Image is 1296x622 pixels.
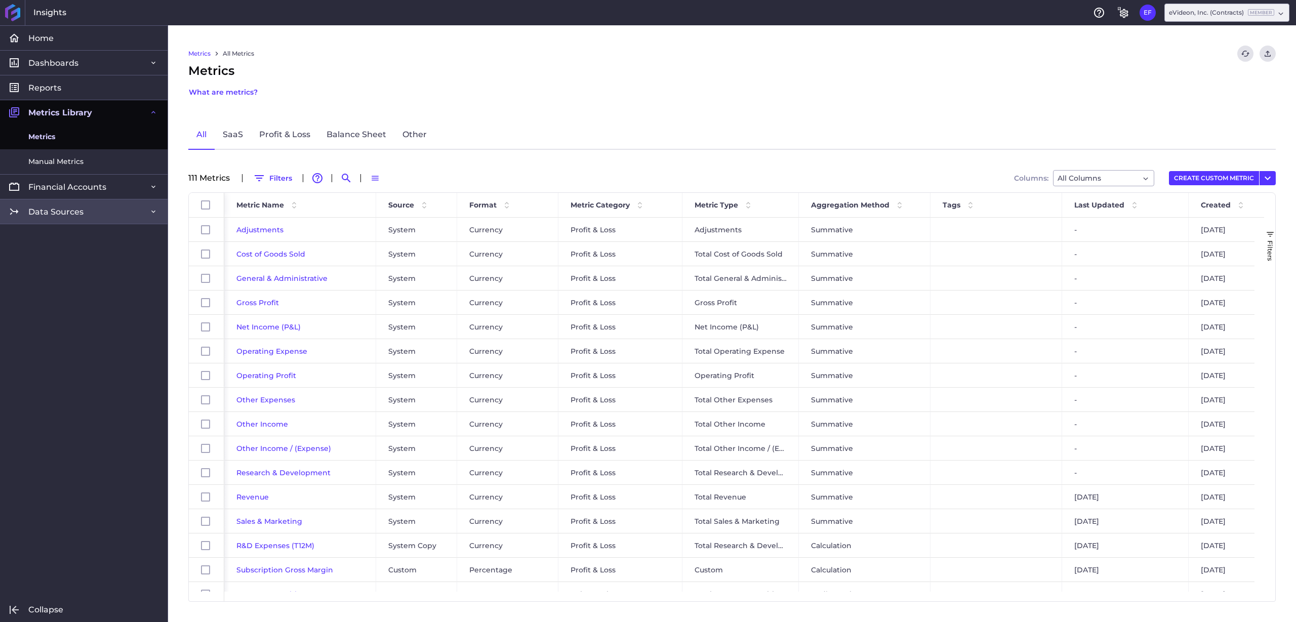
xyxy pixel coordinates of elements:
[1164,4,1289,22] div: Dropdown select
[799,315,930,339] div: Summative
[457,485,558,509] div: Currency
[188,174,236,182] div: 111 Metric s
[236,200,284,210] span: Metric Name
[558,218,682,241] div: Profit & Loss
[799,291,930,314] div: Summative
[457,461,558,484] div: Currency
[799,461,930,484] div: Summative
[799,485,930,509] div: Summative
[682,266,799,290] div: Total General & Administrative
[1115,5,1131,21] button: General Settings
[189,242,224,266] div: Press SPACE to select this row.
[28,206,84,217] span: Data Sources
[457,363,558,387] div: Currency
[236,274,328,283] span: General & Administrative
[249,170,297,186] button: Filters
[1062,242,1189,266] div: -
[1062,412,1189,436] div: -
[188,84,258,100] button: What are metrics?
[1062,436,1189,460] div: -
[469,200,497,210] span: Format
[1062,485,1189,509] div: [DATE]
[457,412,558,436] div: Currency
[376,461,457,484] div: System
[1062,315,1189,339] div: -
[236,250,305,259] a: Cost of Goods Sold
[799,436,930,460] div: Summative
[236,371,296,380] a: Operating Profit
[1074,200,1124,210] span: Last Updated
[28,182,106,192] span: Financial Accounts
[189,436,224,461] div: Press SPACE to select this row.
[236,541,314,550] span: R&D Expenses (T12M)
[236,565,333,574] span: Subscription Gross Margin
[682,412,799,436] div: Total Other Income
[457,582,558,606] div: Currency
[799,533,930,557] div: Calculation
[682,339,799,363] div: Total Operating Expense
[558,436,682,460] div: Profit & Loss
[189,533,224,558] div: Press SPACE to select this row.
[1237,46,1253,62] button: Refresh
[189,218,224,242] div: Press SPACE to select this row.
[558,242,682,266] div: Profit & Loss
[189,363,224,388] div: Press SPACE to select this row.
[236,298,279,307] a: Gross Profit
[682,533,799,557] div: Total Research & Development
[799,509,930,533] div: Summative
[682,558,799,582] div: Custom
[28,132,55,142] span: Metrics
[188,120,215,150] a: All
[189,339,224,363] div: Press SPACE to select this row.
[457,218,558,241] div: Currency
[236,420,288,429] span: Other Income
[1062,363,1189,387] div: -
[236,444,331,453] a: Other Income / (Expense)
[1014,175,1048,182] span: Columns:
[682,291,799,314] div: Gross Profit
[394,120,435,150] a: Other
[799,582,930,606] div: Ending Balance
[1062,558,1189,582] div: [DATE]
[376,363,457,387] div: System
[558,582,682,606] div: Balance Sheet
[28,604,63,615] span: Collapse
[318,120,394,150] a: Balance Sheet
[236,225,283,234] a: Adjustments
[236,492,269,502] a: Revenue
[376,388,457,411] div: System
[682,509,799,533] div: Total Sales & Marketing
[682,485,799,509] div: Total Revenue
[558,339,682,363] div: Profit & Loss
[799,339,930,363] div: Summative
[457,266,558,290] div: Currency
[1062,218,1189,241] div: -
[682,436,799,460] div: Total Other Income / (Expense)
[236,468,331,477] a: Research & Development
[189,582,224,606] div: Press SPACE to select this row.
[236,590,301,599] a: Accounts Payable
[457,291,558,314] div: Currency
[28,58,78,68] span: Dashboards
[1248,9,1274,16] ins: Member
[558,485,682,509] div: Profit & Loss
[28,156,84,167] span: Manual Metrics
[189,461,224,485] div: Press SPACE to select this row.
[1062,533,1189,557] div: [DATE]
[558,533,682,557] div: Profit & Loss
[376,509,457,533] div: System
[682,218,799,241] div: Adjustments
[1266,240,1274,261] span: Filters
[811,200,889,210] span: Aggregation Method
[457,533,558,557] div: Currency
[558,315,682,339] div: Profit & Loss
[558,291,682,314] div: Profit & Loss
[682,388,799,411] div: Total Other Expenses
[236,347,307,356] a: Operating Expense
[236,517,302,526] a: Sales & Marketing
[376,582,457,606] div: System
[682,582,799,606] div: Total Accounts Payable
